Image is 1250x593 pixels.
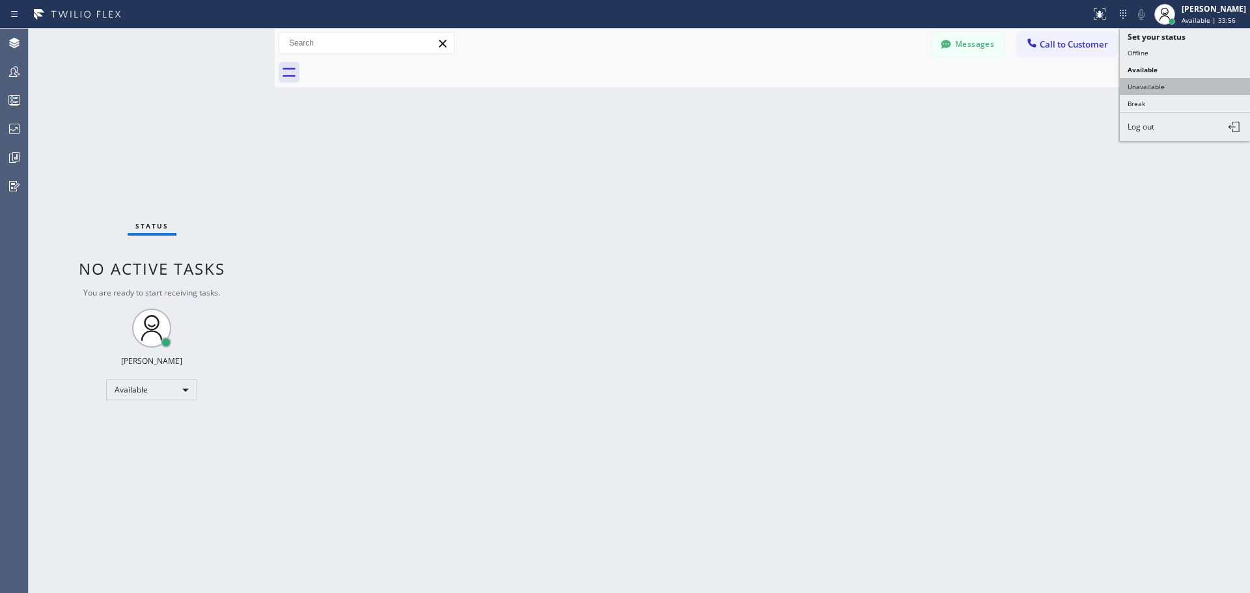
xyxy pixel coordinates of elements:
span: You are ready to start receiving tasks. [83,287,220,298]
span: Status [135,221,169,230]
div: Available [106,379,197,400]
button: Messages [932,32,1004,57]
div: [PERSON_NAME] [1182,3,1246,14]
span: No active tasks [79,258,225,279]
button: Mute [1132,5,1150,23]
div: [PERSON_NAME] [121,355,182,366]
button: Call to Customer [1017,32,1117,57]
span: Available | 33:56 [1182,16,1236,25]
input: Search [279,33,454,53]
span: Call to Customer [1040,38,1108,50]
